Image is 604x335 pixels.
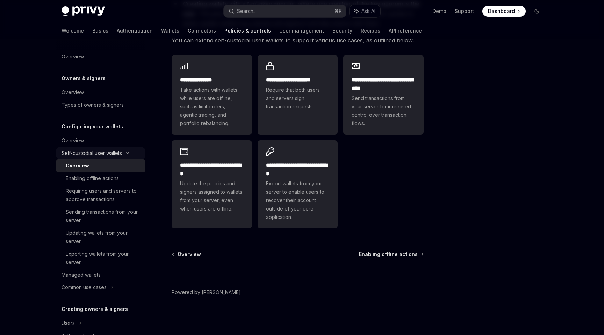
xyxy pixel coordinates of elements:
a: Updating wallets from your server [56,227,145,248]
a: Connectors [188,22,216,39]
a: Powered by [PERSON_NAME] [172,289,241,296]
span: You can extend self-custodial user wallets to support various use cases, as outlined below. [172,35,424,45]
span: Send transactions from your server for increased control over transaction flows. [352,94,415,128]
h5: Creating owners & signers [62,305,128,313]
span: Update the policies and signers assigned to wallets from your server, even when users are offline. [180,179,244,213]
h5: Owners & signers [62,74,106,83]
a: Overview [56,134,145,147]
div: Types of owners & signers [62,101,124,109]
div: Requiring users and servers to approve transactions [66,187,141,204]
a: Demo [432,8,446,15]
a: **** **** *****Take actions with wallets while users are offline, such as limit orders, agentic t... [172,55,252,135]
a: Overview [56,50,145,63]
div: Overview [62,88,84,97]
div: Updating wallets from your server [66,229,141,245]
div: Overview [62,136,84,145]
a: Authentication [117,22,153,39]
span: Dashboard [488,8,515,15]
button: Search...⌘K [224,5,346,17]
span: Enabling offline actions [359,251,418,258]
button: Ask AI [350,5,380,17]
a: Enabling offline actions [359,251,423,258]
a: Recipes [361,22,380,39]
div: Sending transactions from your server [66,208,141,224]
a: Basics [92,22,108,39]
button: Toggle dark mode [531,6,542,17]
a: Exporting wallets from your server [56,248,145,269]
div: Enabling offline actions [66,174,119,183]
a: API reference [389,22,422,39]
div: Self-custodial user wallets [62,149,122,157]
span: Overview [178,251,201,258]
span: Ask AI [361,8,375,15]
a: Overview [172,251,201,258]
div: Exporting wallets from your server [66,250,141,266]
a: Managed wallets [56,269,145,281]
a: Wallets [161,22,179,39]
a: Types of owners & signers [56,99,145,111]
div: Users [62,319,75,327]
h5: Configuring your wallets [62,122,123,131]
div: Common use cases [62,283,107,292]
div: Overview [62,52,84,61]
a: Enabling offline actions [56,172,145,185]
a: User management [279,22,324,39]
a: Welcome [62,22,84,39]
a: Sending transactions from your server [56,206,145,227]
span: Take actions with wallets while users are offline, such as limit orders, agentic trading, and por... [180,86,244,128]
a: Requiring users and servers to approve transactions [56,185,145,206]
a: Security [332,22,352,39]
span: Export wallets from your server to enable users to recover their account outside of your core app... [266,179,330,221]
a: Policies & controls [224,22,271,39]
a: Dashboard [482,6,526,17]
a: Overview [56,86,145,99]
span: ⌘ K [335,8,342,14]
a: Support [455,8,474,15]
span: Require that both users and servers sign transaction requests. [266,86,330,111]
div: Overview [66,162,89,170]
div: Search... [237,7,257,15]
a: Overview [56,159,145,172]
div: Managed wallets [62,271,101,279]
img: dark logo [62,6,105,16]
